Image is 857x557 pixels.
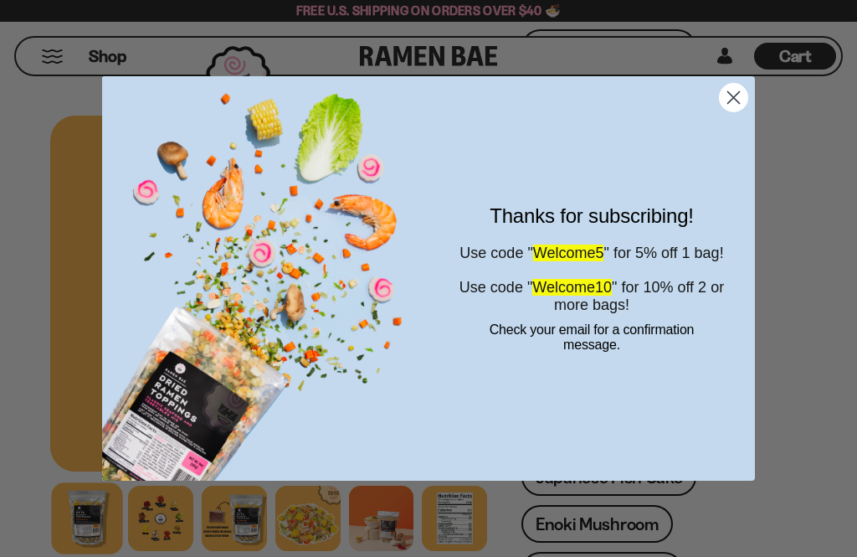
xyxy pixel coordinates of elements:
span: Welcome5 [533,245,604,261]
button: Close dialog [719,83,748,112]
span: Use code " " for 10% off 2 or more bags! [459,279,724,313]
span: Thanks for subscribing! [490,204,694,227]
img: 1bac8d1b-7fe6-4819-a495-e751b70da197.png [102,76,428,480]
span: Use code " " for 5% off 1 bag! [459,245,723,261]
span: Welcome10 [532,279,612,296]
span: Check your email for a confirmation message. [490,322,695,352]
